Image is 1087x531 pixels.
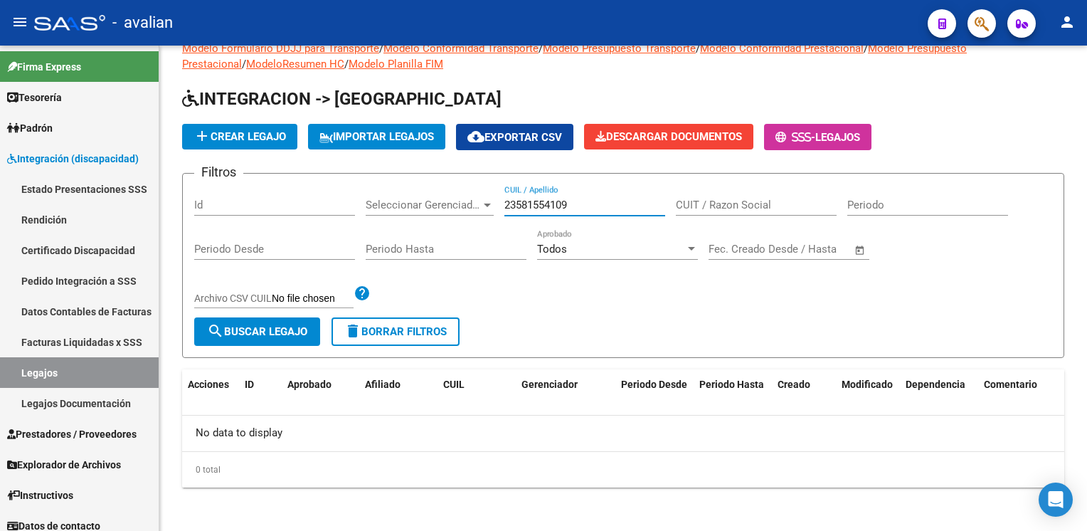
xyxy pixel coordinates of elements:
[7,488,73,503] span: Instructivos
[543,42,696,55] a: Modelo Presupuesto Transporte
[775,131,815,144] span: -
[815,131,860,144] span: Legajos
[193,130,286,143] span: Crear Legajo
[7,426,137,442] span: Prestadores / Proveedores
[182,416,1064,451] div: No data to display
[245,379,254,390] span: ID
[182,452,1064,488] div: 0 total
[764,124,871,150] button: -Legajos
[282,369,339,416] datatable-header-cell: Aprobado
[188,379,229,390] span: Acciones
[438,369,516,416] datatable-header-cell: CUIL
[365,379,401,390] span: Afiliado
[7,151,139,167] span: Integración (discapacidad)
[7,120,53,136] span: Padrón
[7,90,62,105] span: Tesorería
[516,369,615,416] datatable-header-cell: Gerenciador
[1039,483,1073,517] div: Open Intercom Messenger
[349,58,443,70] a: Modelo Planilla FIM
[836,369,900,416] datatable-header-cell: Modificado
[359,369,438,416] datatable-header-cell: Afiliado
[521,379,578,390] span: Gerenciador
[207,322,224,340] mat-icon: search
[344,322,361,340] mat-icon: delete
[621,379,687,390] span: Periodo Desde
[182,42,379,55] a: Modelo Formulario DDJJ para Transporte
[194,317,320,346] button: Buscar Legajo
[467,131,562,144] span: Exportar CSV
[537,243,567,256] span: Todos
[906,379,965,390] span: Dependencia
[194,162,243,182] h3: Filtros
[354,285,371,302] mat-icon: help
[615,369,694,416] datatable-header-cell: Periodo Desde
[11,14,28,31] mat-icon: menu
[842,379,893,390] span: Modificado
[699,379,764,390] span: Periodo Hasta
[287,379,332,390] span: Aprobado
[700,42,864,55] a: Modelo Conformidad Prestacional
[7,59,81,75] span: Firma Express
[272,293,354,305] input: Archivo CSV CUIL
[768,243,837,256] input: End date
[246,58,344,70] a: ModeloResumen HC
[207,325,307,338] span: Buscar Legajo
[694,369,772,416] datatable-header-cell: Periodo Hasta
[319,130,434,143] span: IMPORTAR LEGAJOS
[595,130,742,143] span: Descargar Documentos
[709,243,755,256] input: Start date
[900,369,978,416] datatable-header-cell: Dependencia
[1059,14,1076,31] mat-icon: person
[344,325,447,338] span: Borrar Filtros
[584,124,753,149] button: Descargar Documentos
[182,369,239,416] datatable-header-cell: Acciones
[112,7,173,38] span: - avalian
[194,293,272,304] span: Archivo CSV CUIL
[383,42,539,55] a: Modelo Conformidad Transporte
[456,124,573,150] button: Exportar CSV
[182,89,502,109] span: INTEGRACION -> [GEOGRAPHIC_DATA]
[778,379,810,390] span: Creado
[467,128,484,145] mat-icon: cloud_download
[182,41,1064,488] div: / / / / / /
[239,369,282,416] datatable-header-cell: ID
[308,124,445,149] button: IMPORTAR LEGAJOS
[772,369,836,416] datatable-header-cell: Creado
[852,242,869,258] button: Open calendar
[332,317,460,346] button: Borrar Filtros
[7,457,121,473] span: Explorador de Archivos
[366,199,481,211] span: Seleccionar Gerenciador
[978,369,1064,416] datatable-header-cell: Comentario
[193,127,211,144] mat-icon: add
[182,124,297,149] button: Crear Legajo
[984,379,1037,390] span: Comentario
[443,379,465,390] span: CUIL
